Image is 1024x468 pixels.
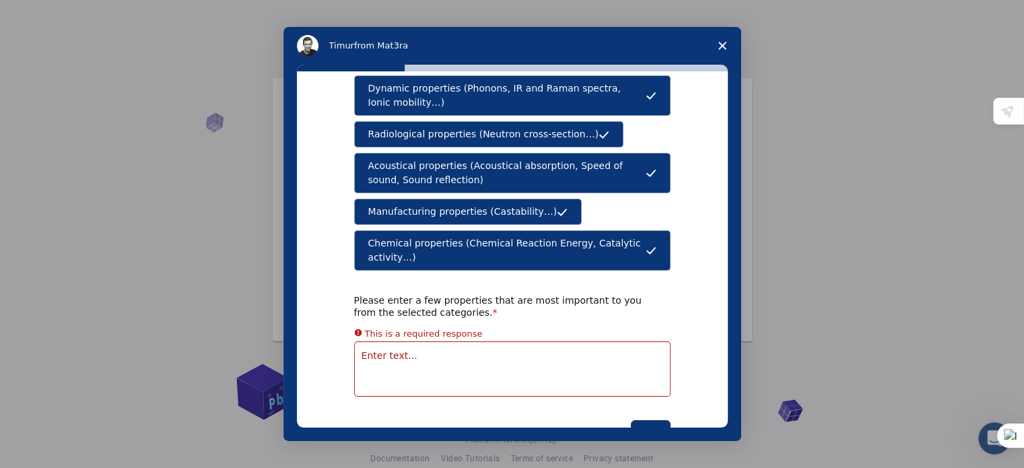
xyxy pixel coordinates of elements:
span: from Mat3ra [354,40,408,51]
span: Support [27,9,75,22]
span: Manufacturing properties (Castability…) [368,205,557,219]
button: Radiological properties (Neutron cross-section…) [354,121,624,147]
span: Timur [329,40,354,51]
span: Chemical properties (Chemical Reaction Energy, Catalytic activity…) [368,236,646,265]
button: Chemical properties (Chemical Reaction Energy, Catalytic activity…) [354,230,671,271]
img: Profile image for Timur [297,35,318,57]
span: Dynamic properties (Phonons, IR and Raman spectra, Ionic mobility…) [368,81,646,110]
div: Please enter a few properties that are most important to you from the selected categories. [354,294,650,319]
div: This is a required response [365,326,483,341]
textarea: Enter text... [354,341,671,397]
span: Radiological properties (Neutron cross-section…) [368,127,599,141]
span: Close survey [704,27,741,65]
button: Next [631,420,671,443]
button: Acoustical properties (Acoustical absorption, Speed of sound, Sound reflection) [354,153,671,193]
span: Acoustical properties (Acoustical absorption, Speed of sound, Sound reflection) [368,159,646,187]
button: Dynamic properties (Phonons, IR and Raman spectra, Ionic mobility…) [354,75,671,116]
button: Manufacturing properties (Castability…) [354,199,582,225]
